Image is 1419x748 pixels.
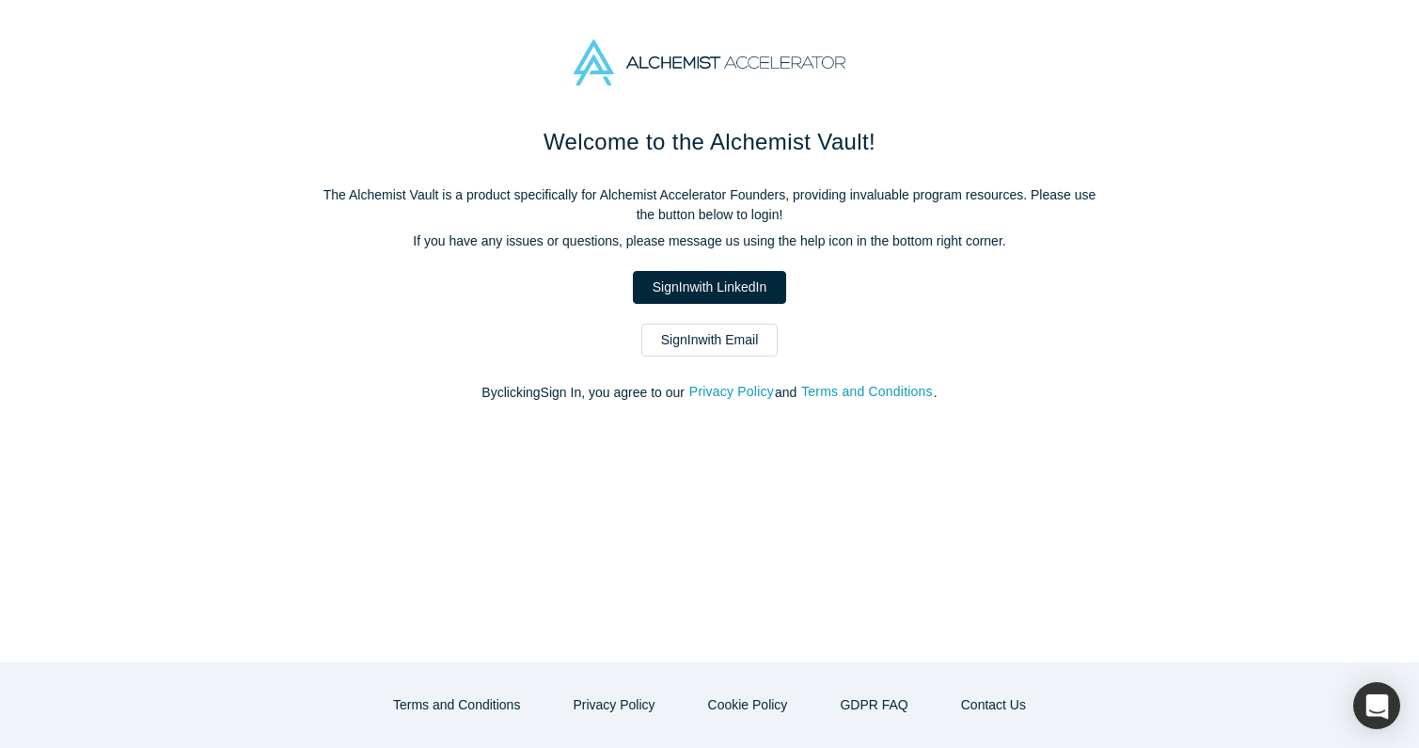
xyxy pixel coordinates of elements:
[315,383,1105,403] p: By clicking Sign In , you agree to our and .
[574,40,844,86] img: Alchemist Accelerator Logo
[941,689,1046,722] button: Contact Us
[820,689,927,722] a: GDPR FAQ
[688,381,775,403] button: Privacy Policy
[373,689,540,722] button: Terms and Conditions
[315,125,1105,159] h1: Welcome to the Alchemist Vault!
[800,381,934,403] button: Terms and Conditions
[641,324,779,357] a: SignInwith Email
[315,231,1105,251] p: If you have any issues or questions, please message us using the help icon in the bottom right co...
[633,271,786,304] a: SignInwith LinkedIn
[315,185,1105,225] p: The Alchemist Vault is a product specifically for Alchemist Accelerator Founders, providing inval...
[553,689,674,722] button: Privacy Policy
[688,689,808,722] button: Cookie Policy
